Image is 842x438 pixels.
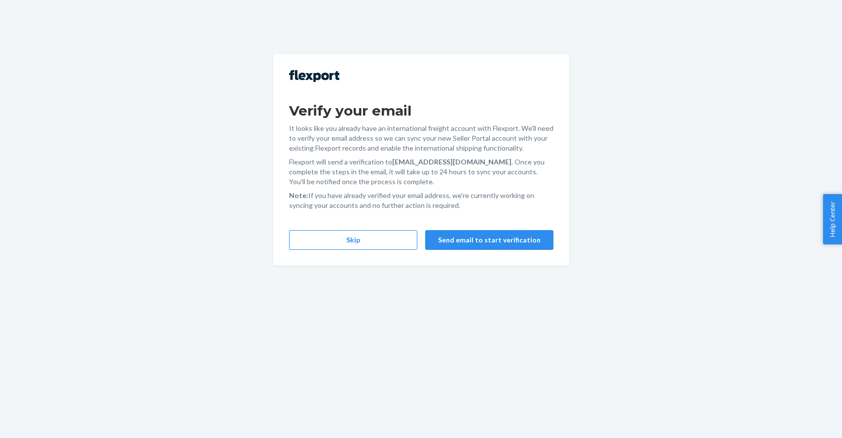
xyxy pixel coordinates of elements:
[425,230,553,250] button: Send email to start verification
[289,191,308,199] strong: Note:
[823,194,842,244] button: Help Center
[289,123,553,153] p: It looks like you already have an international freight account with Flexport. We'll need to veri...
[289,191,553,210] p: If you have already verified your email address, we're currently working on syncing your accounts...
[289,70,339,82] img: Flexport logo
[289,230,417,250] button: Skip
[392,158,512,166] strong: [EMAIL_ADDRESS][DOMAIN_NAME]
[289,157,553,187] p: Flexport will send a verification to . Once you complete the steps in the email, it will take up ...
[289,102,553,119] h1: Verify your email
